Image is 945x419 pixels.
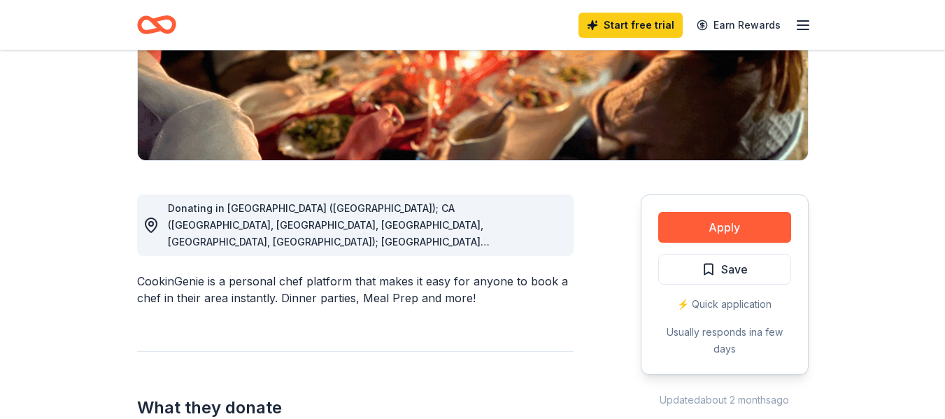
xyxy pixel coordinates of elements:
[658,296,791,313] div: ⚡️ Quick application
[137,397,574,419] h2: What they donate
[688,13,789,38] a: Earn Rewards
[137,8,176,41] a: Home
[137,273,574,306] div: CookinGenie is a personal chef platform that makes it easy for anyone to book a chef in their are...
[578,13,683,38] a: Start free trial
[641,392,809,409] div: Updated about 2 months ago
[658,254,791,285] button: Save
[658,324,791,357] div: Usually responds in a few days
[658,212,791,243] button: Apply
[721,260,748,278] span: Save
